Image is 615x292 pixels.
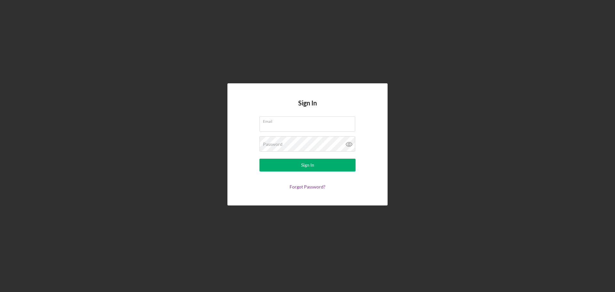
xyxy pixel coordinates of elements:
[290,184,325,189] a: Forgot Password?
[263,142,283,147] label: Password
[259,159,356,171] button: Sign In
[298,99,317,116] h4: Sign In
[263,117,355,124] label: Email
[301,159,314,171] div: Sign In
